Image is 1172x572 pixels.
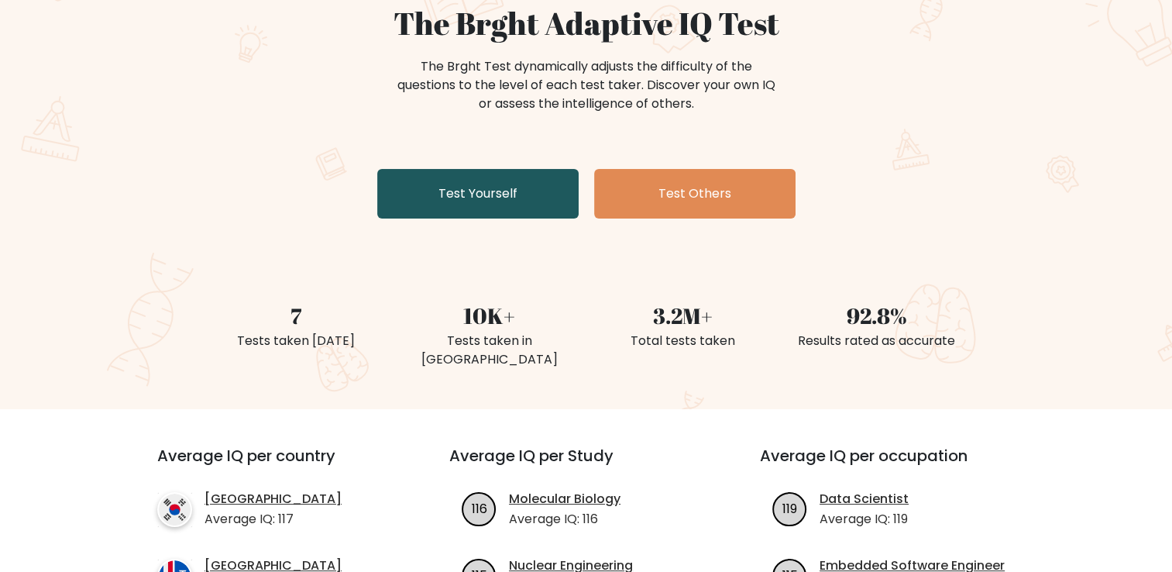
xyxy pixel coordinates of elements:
h3: Average IQ per country [157,446,394,484]
div: 10K+ [402,299,577,332]
div: Tests taken [DATE] [208,332,383,350]
p: Average IQ: 119 [820,510,909,529]
p: Average IQ: 116 [509,510,620,529]
h3: Average IQ per Study [449,446,723,484]
a: Test Yourself [377,169,579,219]
a: [GEOGRAPHIC_DATA] [204,490,342,508]
text: 116 [472,499,487,517]
a: Test Others [594,169,796,219]
h3: Average IQ per occupation [760,446,1033,484]
div: Results rated as accurate [789,332,964,350]
div: Tests taken in [GEOGRAPHIC_DATA] [402,332,577,369]
div: The Brght Test dynamically adjusts the difficulty of the questions to the level of each test take... [393,57,780,113]
text: 119 [782,499,797,517]
div: 92.8% [789,299,964,332]
div: Total tests taken [596,332,771,350]
h1: The Brght Adaptive IQ Test [208,5,964,42]
a: Molecular Biology [509,490,620,508]
div: 7 [208,299,383,332]
img: country [157,492,192,527]
a: Data Scientist [820,490,909,508]
p: Average IQ: 117 [204,510,342,529]
div: 3.2M+ [596,299,771,332]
